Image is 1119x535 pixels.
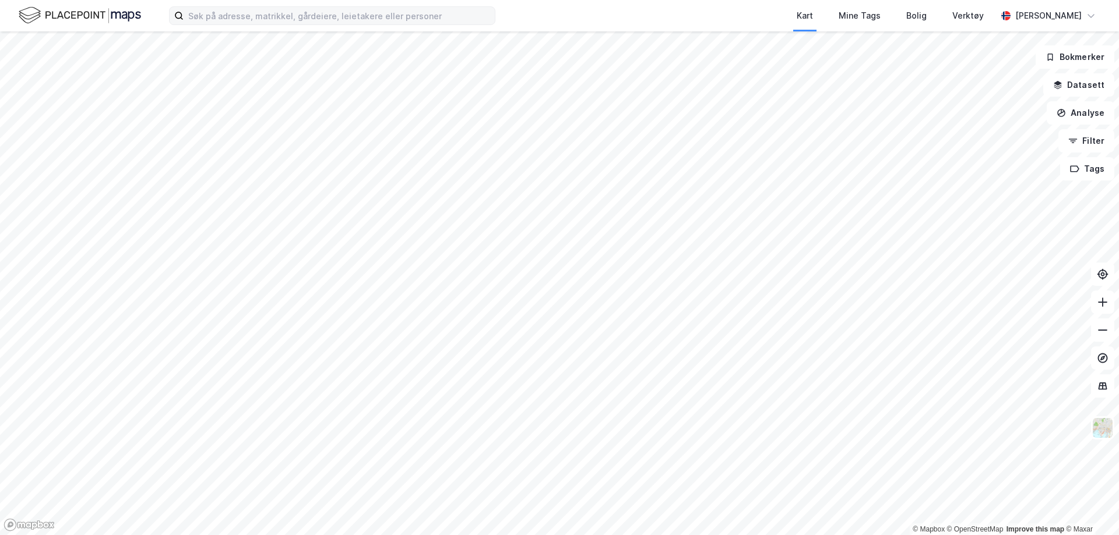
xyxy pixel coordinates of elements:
a: Improve this map [1007,525,1064,533]
div: Kart [797,9,813,23]
button: Bokmerker [1036,45,1114,69]
div: [PERSON_NAME] [1015,9,1082,23]
button: Analyse [1047,101,1114,125]
a: Mapbox homepage [3,518,55,532]
a: OpenStreetMap [947,525,1004,533]
iframe: Chat Widget [1061,479,1119,535]
input: Søk på adresse, matrikkel, gårdeiere, leietakere eller personer [184,7,495,24]
div: Mine Tags [839,9,881,23]
button: Datasett [1043,73,1114,97]
button: Tags [1060,157,1114,180]
div: Verktøy [952,9,984,23]
div: Bolig [906,9,927,23]
button: Filter [1058,129,1114,153]
a: Mapbox [913,525,945,533]
img: logo.f888ab2527a4732fd821a326f86c7f29.svg [19,5,141,26]
img: Z [1092,417,1114,439]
